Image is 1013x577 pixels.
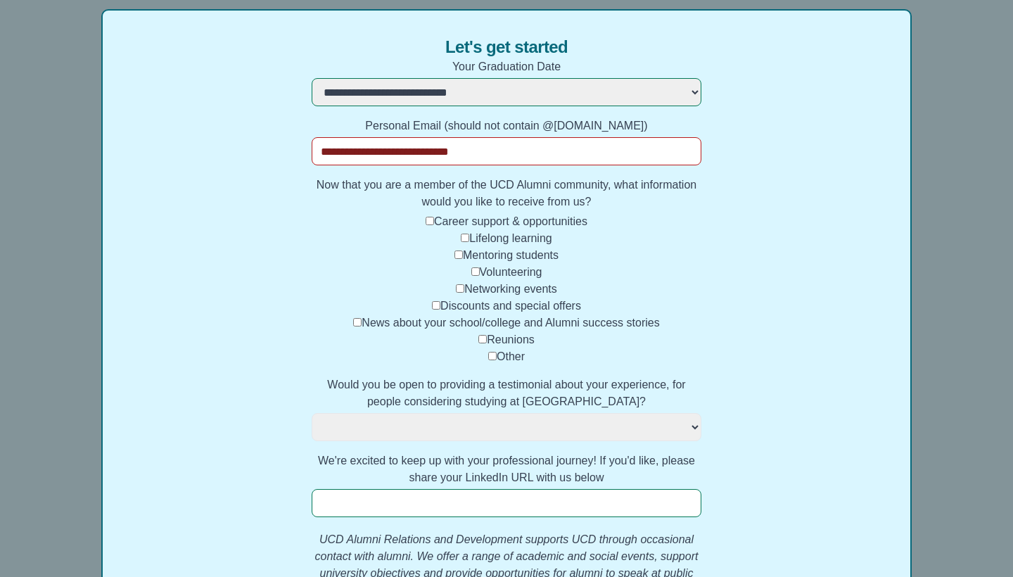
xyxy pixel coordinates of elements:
[312,58,701,75] label: Your Graduation Date
[480,266,542,278] label: Volunteering
[469,232,552,244] label: Lifelong learning
[312,452,701,486] label: We're excited to keep up with your professional journey! If you'd like, please share your LinkedI...
[312,376,701,410] label: Would you be open to providing a testimonial about your experience, for people considering studyi...
[312,177,701,210] label: Now that you are a member of the UCD Alumni community, what information would you like to receive...
[362,317,659,329] label: News about your school/college and Alumni success stories
[312,118,701,134] label: Personal Email (should not contain @[DOMAIN_NAME])
[464,283,557,295] label: Networking events
[463,249,559,261] label: Mentoring students
[434,215,587,227] label: Career support & opportunities
[440,300,581,312] label: Discounts and special offers
[487,334,535,345] label: Reunions
[497,350,525,362] label: Other
[445,36,568,58] span: Let's get started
